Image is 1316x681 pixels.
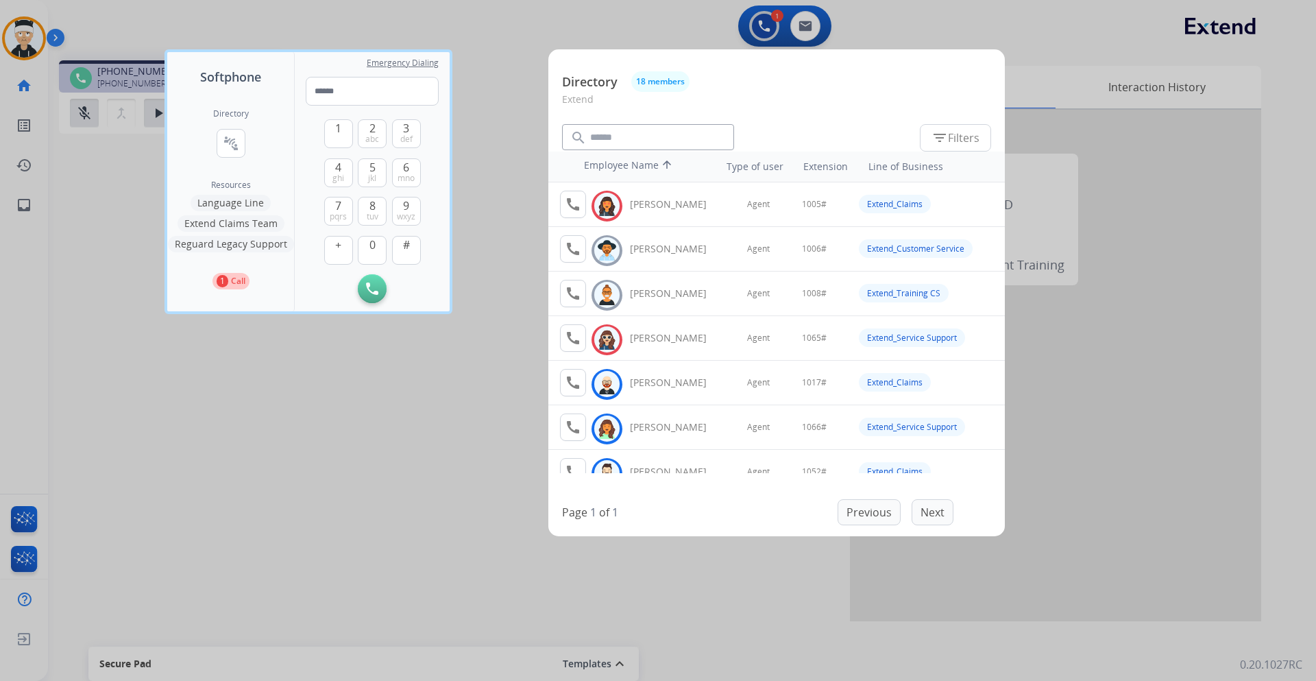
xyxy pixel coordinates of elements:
[630,287,722,300] div: [PERSON_NAME]
[211,180,251,191] span: Resources
[392,119,421,148] button: 3def
[1240,656,1302,673] p: 0.20.1027RC
[392,236,421,265] button: #
[324,236,353,265] button: +
[365,134,379,145] span: abc
[802,333,827,344] span: 1065#
[403,120,409,136] span: 3
[369,198,376,214] span: 8
[931,130,948,146] mat-icon: filter_list
[802,422,827,433] span: 1066#
[369,237,376,253] span: 0
[335,198,341,214] span: 7
[862,153,998,180] th: Line of Business
[565,241,581,257] mat-icon: call
[200,67,261,86] span: Softphone
[597,418,617,440] img: avatar
[630,420,722,434] div: [PERSON_NAME]
[335,237,341,253] span: +
[223,135,239,152] mat-icon: connect_without_contact
[366,283,378,295] img: call-button
[231,275,245,287] p: Call
[747,422,770,433] span: Agent
[565,464,581,480] mat-icon: call
[403,237,410,253] span: #
[859,462,931,481] div: Extend_Claims
[403,198,409,214] span: 9
[392,197,421,226] button: 9wxyz
[859,328,965,347] div: Extend_Service Support
[398,173,415,184] span: mno
[324,158,353,187] button: 4ghi
[747,466,770,477] span: Agent
[859,373,931,392] div: Extend_Claims
[367,211,378,222] span: tuv
[599,504,609,521] p: of
[630,242,722,256] div: [PERSON_NAME]
[630,331,722,345] div: [PERSON_NAME]
[562,504,587,521] p: Page
[369,159,376,176] span: 5
[324,119,353,148] button: 1
[859,195,931,213] div: Extend_Claims
[403,159,409,176] span: 6
[597,374,617,395] img: avatar
[335,159,341,176] span: 4
[802,377,827,388] span: 1017#
[802,243,827,254] span: 1006#
[332,173,344,184] span: ghi
[358,158,387,187] button: 5jkl
[577,152,700,182] th: Employee Name
[212,273,249,289] button: 1Call
[358,119,387,148] button: 2abc
[802,288,827,299] span: 1008#
[367,58,439,69] span: Emergency Dialing
[335,120,341,136] span: 1
[631,71,690,92] button: 18 members
[859,418,965,436] div: Extend_Service Support
[369,120,376,136] span: 2
[397,211,415,222] span: wxyz
[597,195,617,217] img: avatar
[330,211,347,222] span: pqrs
[178,215,284,232] button: Extend Claims Team
[859,284,949,302] div: Extend_Training CS
[931,130,979,146] span: Filters
[565,330,581,346] mat-icon: call
[597,240,617,261] img: avatar
[565,374,581,391] mat-icon: call
[562,73,618,91] p: Directory
[920,124,991,152] button: Filters
[747,288,770,299] span: Agent
[630,376,722,390] div: [PERSON_NAME]
[796,153,855,180] th: Extension
[217,275,228,287] p: 1
[565,419,581,435] mat-icon: call
[191,195,271,211] button: Language Line
[659,158,675,175] mat-icon: arrow_upward
[802,199,827,210] span: 1005#
[859,239,973,258] div: Extend_Customer Service
[630,198,722,211] div: [PERSON_NAME]
[630,465,722,479] div: [PERSON_NAME]
[707,153,790,180] th: Type of user
[562,92,991,117] p: Extend
[400,134,413,145] span: def
[597,463,617,484] img: avatar
[565,196,581,213] mat-icon: call
[358,197,387,226] button: 8tuv
[368,173,376,184] span: jkl
[747,243,770,254] span: Agent
[392,158,421,187] button: 6mno
[168,236,294,252] button: Reguard Legacy Support
[597,285,617,306] img: avatar
[570,130,587,146] mat-icon: search
[597,329,617,350] img: avatar
[213,108,249,119] h2: Directory
[747,333,770,344] span: Agent
[358,236,387,265] button: 0
[747,377,770,388] span: Agent
[565,285,581,302] mat-icon: call
[747,199,770,210] span: Agent
[802,466,827,477] span: 1052#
